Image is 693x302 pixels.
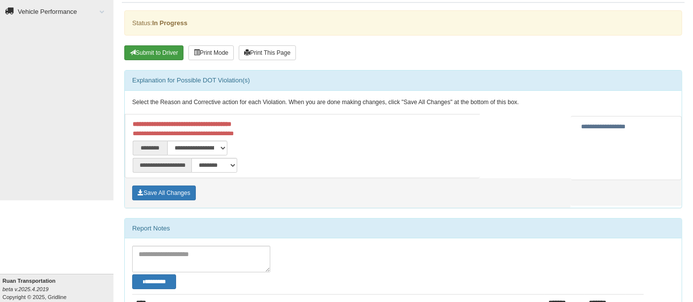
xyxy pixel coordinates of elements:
strong: In Progress [152,19,187,27]
div: Select the Reason and Corrective action for each Violation. When you are done making changes, cli... [125,91,682,114]
div: Explanation for Possible DOT Violation(s) [125,71,682,90]
b: Ruan Transportation [2,278,56,284]
button: Change Filter Options [132,274,176,289]
div: Copyright © 2025, Gridline [2,277,113,301]
div: Status: [124,10,682,36]
div: Report Notes [125,219,682,238]
i: beta v.2025.4.2019 [2,286,48,292]
button: Submit To Driver [124,45,183,60]
button: Print This Page [239,45,296,60]
button: Save [132,186,196,200]
button: Print Mode [188,45,234,60]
